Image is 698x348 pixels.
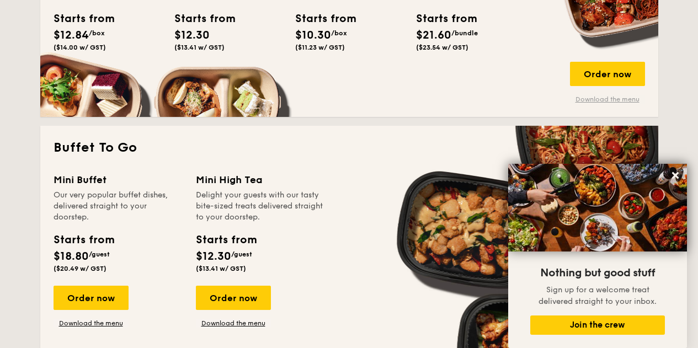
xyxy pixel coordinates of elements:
[174,10,224,27] div: Starts from
[196,319,271,328] a: Download the menu
[89,250,110,258] span: /guest
[451,29,478,37] span: /bundle
[54,250,89,263] span: $18.80
[416,44,468,51] span: ($23.54 w/ GST)
[54,172,183,188] div: Mini Buffet
[295,29,331,42] span: $10.30
[196,190,325,223] div: Delight your guests with our tasty bite-sized treats delivered straight to your doorstep.
[540,266,655,280] span: Nothing but good stuff
[295,10,345,27] div: Starts from
[231,250,252,258] span: /guest
[54,29,89,42] span: $12.84
[54,232,114,248] div: Starts from
[89,29,105,37] span: /box
[54,286,129,310] div: Order now
[508,164,687,251] img: DSC07876-Edit02-Large.jpeg
[416,29,451,42] span: $21.60
[570,95,645,104] a: Download the menu
[196,250,231,263] span: $12.30
[54,265,106,272] span: ($20.49 w/ GST)
[174,44,225,51] span: ($13.41 w/ GST)
[54,139,645,157] h2: Buffet To Go
[530,315,665,335] button: Join the crew
[196,286,271,310] div: Order now
[174,29,210,42] span: $12.30
[539,285,657,306] span: Sign up for a welcome treat delivered straight to your inbox.
[196,265,246,272] span: ($13.41 w/ GST)
[570,62,645,86] div: Order now
[54,44,106,51] span: ($14.00 w/ GST)
[196,232,256,248] div: Starts from
[54,10,103,27] div: Starts from
[54,190,183,223] div: Our very popular buffet dishes, delivered straight to your doorstep.
[667,167,684,184] button: Close
[295,44,345,51] span: ($11.23 w/ GST)
[196,172,325,188] div: Mini High Tea
[331,29,347,37] span: /box
[54,319,129,328] a: Download the menu
[416,10,466,27] div: Starts from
